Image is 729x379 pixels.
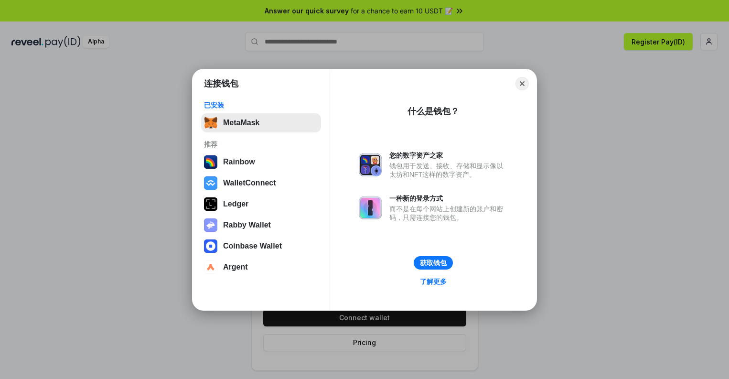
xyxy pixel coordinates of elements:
div: 什么是钱包？ [407,106,459,117]
div: WalletConnect [223,179,276,187]
img: svg+xml,%3Csvg%20width%3D%2228%22%20height%3D%2228%22%20viewBox%3D%220%200%2028%2028%22%20fill%3D... [204,176,217,190]
button: Close [515,77,529,90]
button: MetaMask [201,113,321,132]
div: 已安装 [204,101,318,109]
a: 了解更多 [414,275,452,288]
div: 您的数字资产之家 [389,151,508,160]
button: WalletConnect [201,173,321,193]
button: Rainbow [201,152,321,172]
img: svg+xml,%3Csvg%20fill%3D%22none%22%20height%3D%2233%22%20viewBox%3D%220%200%2035%2033%22%20width%... [204,116,217,130]
h1: 连接钱包 [204,78,238,89]
img: svg+xml,%3Csvg%20xmlns%3D%22http%3A%2F%2Fwww.w3.org%2F2000%2Fsvg%22%20width%3D%2228%22%20height%3... [204,197,217,211]
div: Rainbow [223,158,255,166]
div: 钱包用于发送、接收、存储和显示像以太坊和NFT这样的数字资产。 [389,162,508,179]
img: svg+xml,%3Csvg%20width%3D%2228%22%20height%3D%2228%22%20viewBox%3D%220%200%2028%2028%22%20fill%3D... [204,239,217,253]
img: svg+xml,%3Csvg%20xmlns%3D%22http%3A%2F%2Fwww.w3.org%2F2000%2Fsvg%22%20fill%3D%22none%22%20viewBox... [359,196,382,219]
img: svg+xml,%3Csvg%20width%3D%22120%22%20height%3D%22120%22%20viewBox%3D%220%200%20120%20120%22%20fil... [204,155,217,169]
div: Rabby Wallet [223,221,271,229]
img: svg+xml,%3Csvg%20xmlns%3D%22http%3A%2F%2Fwww.w3.org%2F2000%2Fsvg%22%20fill%3D%22none%22%20viewBox... [204,218,217,232]
button: 获取钱包 [414,256,453,270]
img: svg+xml,%3Csvg%20xmlns%3D%22http%3A%2F%2Fwww.w3.org%2F2000%2Fsvg%22%20fill%3D%22none%22%20viewBox... [359,153,382,176]
div: 获取钱包 [420,259,447,267]
div: 一种新的登录方式 [389,194,508,203]
div: MetaMask [223,119,259,127]
button: Ledger [201,195,321,214]
div: 了解更多 [420,277,447,286]
div: 推荐 [204,140,318,149]
button: Argent [201,258,321,277]
div: Argent [223,263,248,271]
div: Coinbase Wallet [223,242,282,250]
img: svg+xml,%3Csvg%20width%3D%2228%22%20height%3D%2228%22%20viewBox%3D%220%200%2028%2028%22%20fill%3D... [204,260,217,274]
div: 而不是在每个网站上创建新的账户和密码，只需连接您的钱包。 [389,205,508,222]
button: Coinbase Wallet [201,237,321,256]
button: Rabby Wallet [201,216,321,235]
div: Ledger [223,200,248,208]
